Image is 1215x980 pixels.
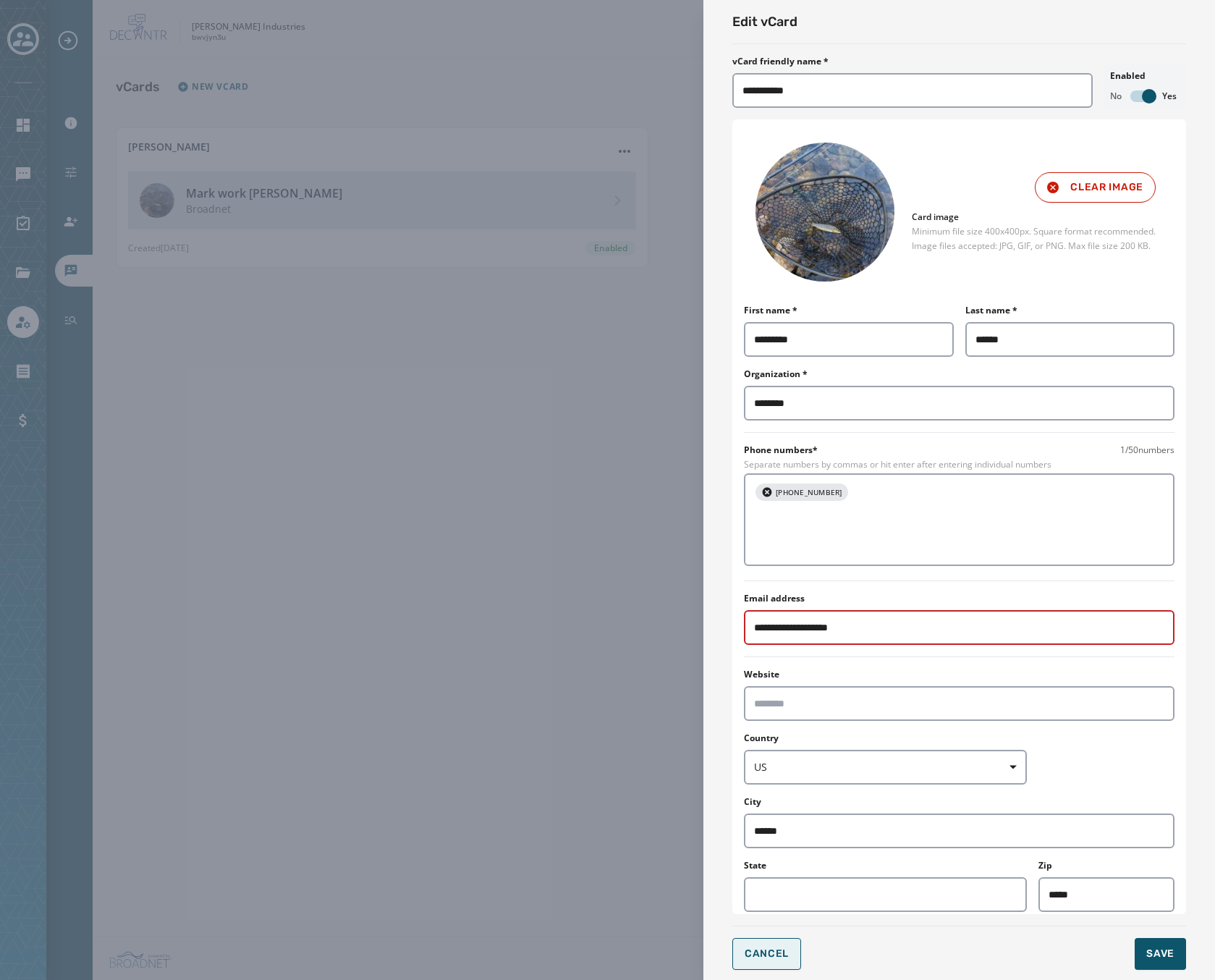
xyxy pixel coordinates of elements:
label: Email address [744,593,805,604]
label: Country [744,732,1027,744]
span: Yes [1162,90,1177,102]
label: State [744,860,766,871]
label: Website [744,669,779,680]
span: Clear Image [1047,182,1143,193]
span: Image files accepted: JPG, GIF, or PNG. Max file size 200 KB. [912,240,1156,252]
span: Card image [912,211,1156,223]
label: City [744,796,761,808]
label: vCard friendly name * [732,56,829,67]
span: US [754,760,1017,774]
div: [PHONE_NUMBER] [755,483,848,501]
span: Save [1146,947,1174,961]
label: Enabled [1110,70,1180,82]
label: Organization * [744,368,808,380]
button: US [744,750,1027,785]
label: First name * [744,305,797,316]
label: Last name * [965,305,1017,316]
span: No [1110,90,1122,102]
span: Cancel [745,948,789,960]
span: 1 / 50 numbers [1120,444,1174,456]
button: Save [1135,938,1186,970]
span: Separate numbers by commas or hit enter after entering individual numbers [744,459,1174,470]
button: Clear Image [1035,172,1156,203]
label: Zip [1038,860,1052,871]
h2: Edit vCard [732,12,1186,32]
label: Phone numbers* [744,444,818,456]
button: Cancel [732,938,801,970]
span: Minimum file size 400x400px. Square format recommended. [912,226,1156,237]
img: vCard [755,143,894,282]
